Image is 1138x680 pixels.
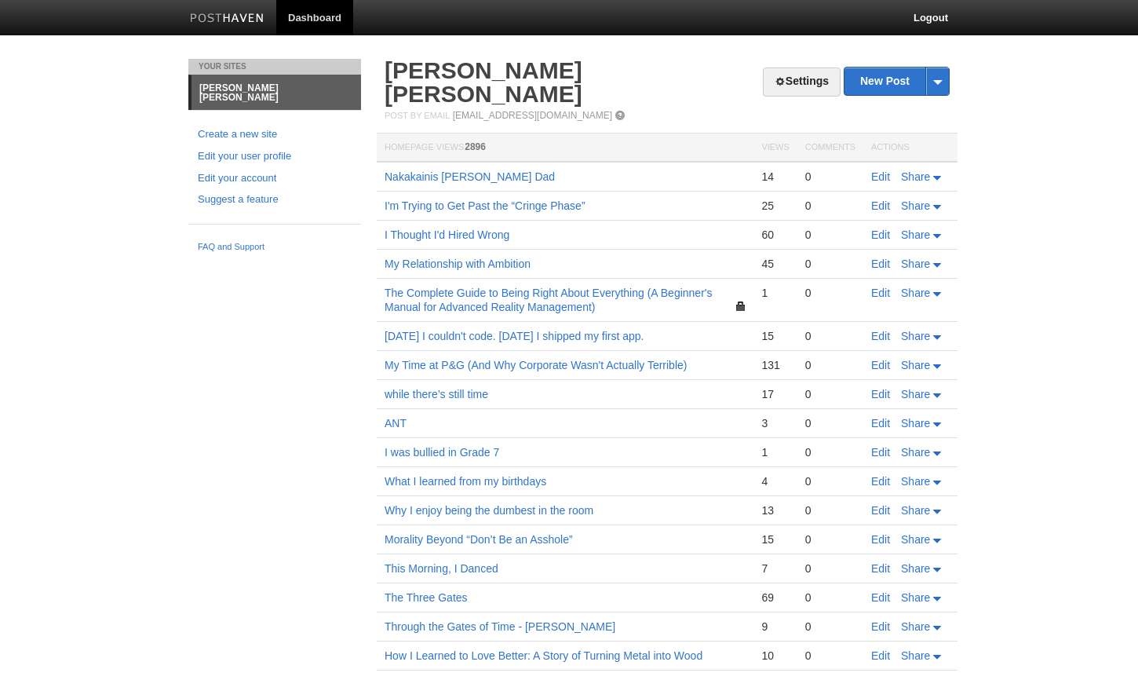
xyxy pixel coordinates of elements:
[901,446,930,459] span: Share
[761,387,789,401] div: 17
[901,649,930,662] span: Share
[901,591,930,604] span: Share
[761,532,789,547] div: 15
[871,620,890,633] a: Edit
[901,258,930,270] span: Share
[385,620,615,633] a: Through the Gates of Time - [PERSON_NAME]
[761,170,789,184] div: 14
[901,417,930,430] span: Share
[805,387,855,401] div: 0
[901,620,930,633] span: Share
[805,649,855,663] div: 0
[763,68,841,97] a: Settings
[901,504,930,517] span: Share
[761,445,789,459] div: 1
[385,330,644,342] a: [DATE] I couldn't code. [DATE] I shipped my first app.
[385,228,509,241] a: I Thought I'd Hired Wrong
[761,503,789,517] div: 13
[761,474,789,488] div: 4
[805,416,855,430] div: 0
[190,13,264,25] img: Posthaven-bar
[901,199,930,212] span: Share
[198,170,352,187] a: Edit your account
[901,562,930,575] span: Share
[901,330,930,342] span: Share
[198,148,352,165] a: Edit your user profile
[198,192,352,208] a: Suggest a feature
[844,68,949,95] a: New Post
[761,590,789,605] div: 69
[385,170,555,183] a: Nakakainis [PERSON_NAME] Dad
[761,649,789,663] div: 10
[871,649,890,662] a: Edit
[753,133,797,163] th: Views
[385,258,531,270] a: My Relationship with Ambition
[198,240,352,254] a: FAQ and Support
[761,228,789,242] div: 60
[385,504,593,517] a: Why I enjoy being the dumbest in the room
[805,620,855,634] div: 0
[453,110,612,121] a: [EMAIL_ADDRESS][DOMAIN_NAME]
[385,649,702,662] a: How I Learned to Love Better: A Story of Turning Metal into Wood
[871,417,890,430] a: Edit
[805,532,855,547] div: 0
[385,111,450,120] span: Post by Email
[805,590,855,605] div: 0
[871,388,890,400] a: Edit
[871,562,890,575] a: Edit
[385,446,499,459] a: I was bullied in Grade 7
[805,561,855,576] div: 0
[901,475,930,488] span: Share
[191,75,361,110] a: [PERSON_NAME] [PERSON_NAME]
[805,286,855,300] div: 0
[871,199,890,212] a: Edit
[805,170,855,184] div: 0
[871,359,890,371] a: Edit
[901,533,930,546] span: Share
[901,359,930,371] span: Share
[385,57,582,107] a: [PERSON_NAME] [PERSON_NAME]
[385,562,498,575] a: This Morning, I Danced
[805,329,855,343] div: 0
[871,228,890,241] a: Edit
[805,228,855,242] div: 0
[385,417,407,430] a: ANT
[901,388,930,400] span: Share
[761,257,789,271] div: 45
[377,133,753,163] th: Homepage Views
[805,199,855,213] div: 0
[188,59,361,75] li: Your Sites
[385,287,712,313] a: The Complete Guide to Being Right About Everything (A Beginner's Manual for Advanced Reality Mana...
[805,503,855,517] div: 0
[871,170,890,183] a: Edit
[385,533,573,546] a: Morality Beyond “Don’t Be an Asshole”
[901,170,930,183] span: Share
[871,287,890,299] a: Edit
[761,416,789,430] div: 3
[805,358,855,372] div: 0
[871,475,890,488] a: Edit
[761,329,789,343] div: 15
[901,228,930,241] span: Share
[871,504,890,517] a: Edit
[871,591,890,604] a: Edit
[385,475,546,488] a: What I learned from my birthdays
[871,446,890,459] a: Edit
[761,199,789,213] div: 25
[385,388,488,400] a: while there’s still time
[385,591,468,604] a: The Three Gates
[805,445,855,459] div: 0
[385,359,687,371] a: My Time at P&G (And Why Corporate Wasn't Actually Terrible)
[871,330,890,342] a: Edit
[863,133,957,163] th: Actions
[805,474,855,488] div: 0
[198,126,352,143] a: Create a new site
[761,358,789,372] div: 131
[761,620,789,634] div: 9
[761,286,789,300] div: 1
[465,141,486,152] span: 2896
[901,287,930,299] span: Share
[805,257,855,271] div: 0
[761,561,789,576] div: 7
[797,133,863,163] th: Comments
